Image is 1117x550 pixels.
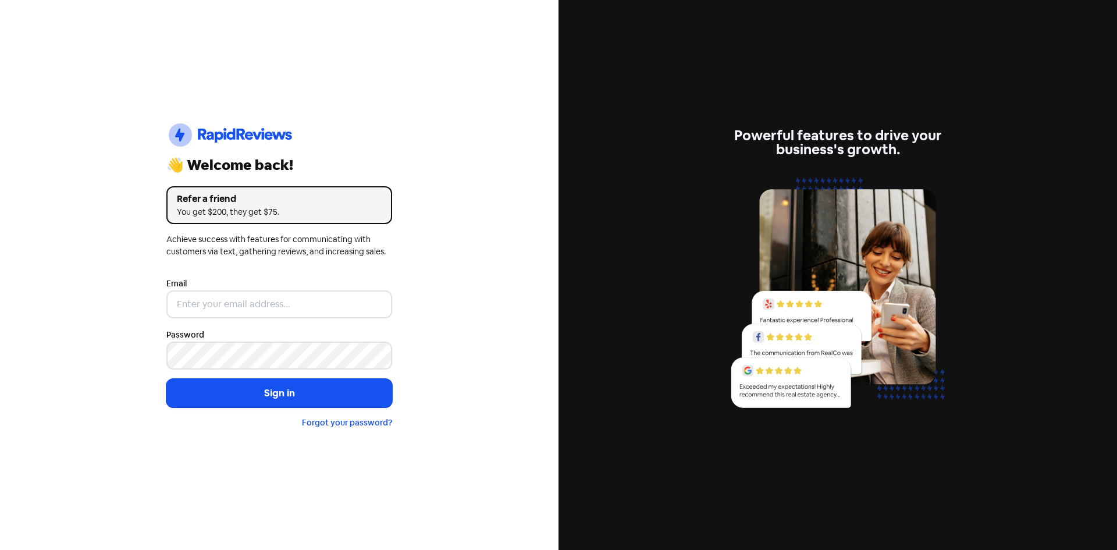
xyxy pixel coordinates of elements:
[725,171,951,421] img: reviews
[166,158,392,172] div: 👋 Welcome back!
[166,379,392,408] button: Sign in
[166,290,392,318] input: Enter your email address...
[725,129,951,157] div: Powerful features to drive your business's growth.
[166,233,392,258] div: Achieve success with features for communicating with customers via text, gathering reviews, and i...
[166,278,187,290] label: Email
[166,329,204,341] label: Password
[177,206,382,218] div: You get $200, they get $75.
[302,417,392,428] a: Forgot your password?
[177,192,382,206] div: Refer a friend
